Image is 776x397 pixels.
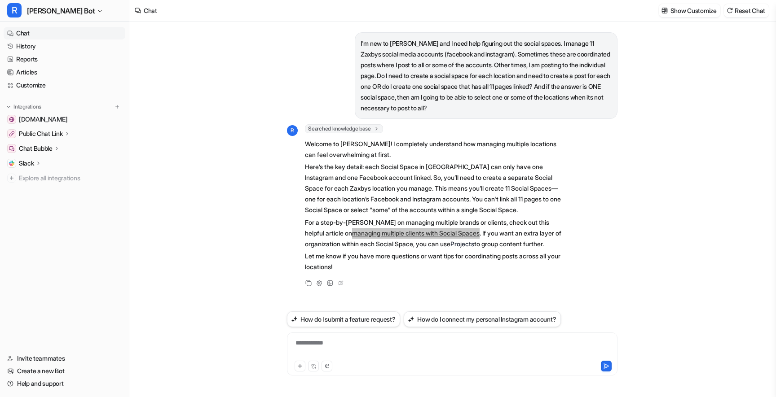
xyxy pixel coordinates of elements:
p: Let me know if you have more questions or want tips for coordinating posts across all your locati... [305,251,568,272]
button: Show Customize [659,4,720,17]
button: How do I submit a feature request? [287,311,400,327]
img: customize [661,7,668,14]
p: I'm new to [PERSON_NAME] and I need help figuring out the social spaces. I manage 11 Zaxbys socia... [361,38,612,113]
img: Public Chat Link [9,131,14,136]
span: R [287,125,298,136]
button: How do I connect my personal Instagram account? [404,311,561,327]
p: Show Customize [670,6,717,15]
a: Help and support [4,377,125,390]
p: Welcome to [PERSON_NAME]! I completely understand how managing multiple locations can feel overwh... [305,139,568,160]
span: R [7,3,22,17]
p: Chat Bubble [19,144,53,153]
img: explore all integrations [7,174,16,183]
img: expand menu [5,104,12,110]
a: Articles [4,66,125,79]
a: getrella.com[DOMAIN_NAME] [4,113,125,126]
img: Chat Bubble [9,146,14,151]
img: Slack [9,161,14,166]
a: Customize [4,79,125,92]
span: [PERSON_NAME] Bot [27,4,95,17]
a: managing multiple clients with Social Spaces [352,229,480,237]
a: History [4,40,125,52]
a: Create a new Bot [4,365,125,377]
a: Reports [4,53,125,65]
button: Reset Chat [724,4,769,17]
button: Integrations [4,102,44,111]
img: menu_add.svg [114,104,120,110]
p: Public Chat Link [19,129,63,138]
span: Searched knowledge base [305,124,383,133]
a: Explore all integrations [4,172,125,184]
div: Chat [144,6,157,15]
img: getrella.com [9,117,14,122]
p: Here’s the key detail: each Social Space in [GEOGRAPHIC_DATA] can only have one Instagram and one... [305,161,568,215]
img: reset [727,7,733,14]
a: Projects [450,240,474,248]
span: [DOMAIN_NAME] [19,115,67,124]
span: Explore all integrations [19,171,122,185]
p: Integrations [13,103,41,110]
p: For a step-by-[PERSON_NAME] on managing multiple brands or clients, check out this helpful articl... [305,217,568,249]
a: Chat [4,27,125,39]
p: Slack [19,159,34,168]
a: Invite teammates [4,352,125,365]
